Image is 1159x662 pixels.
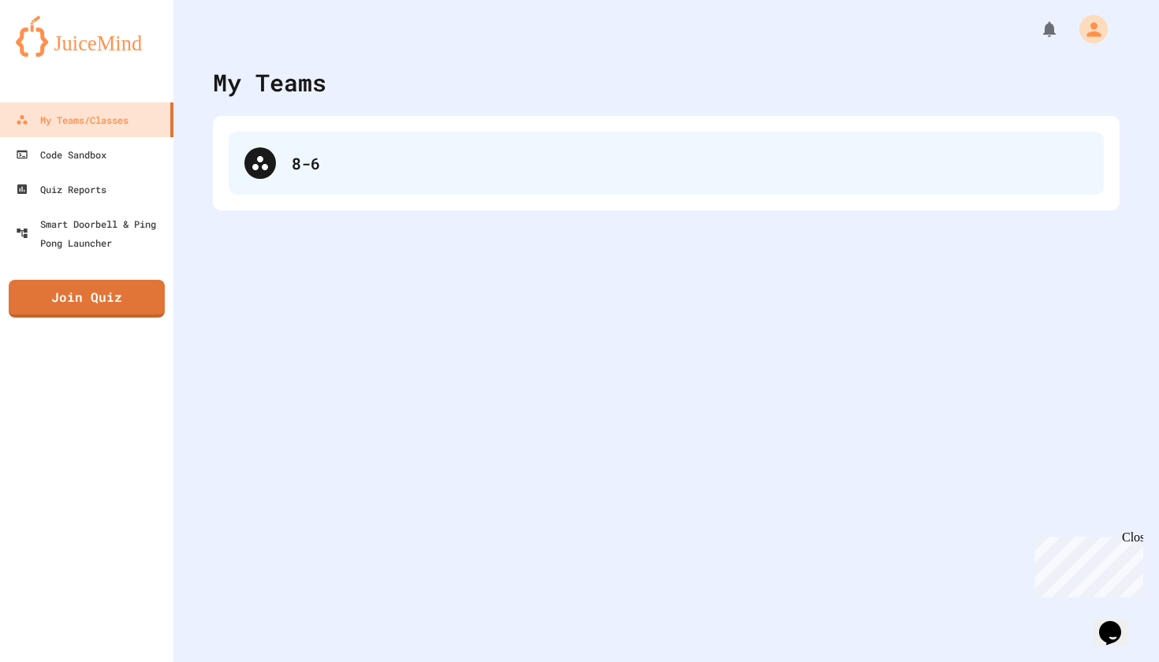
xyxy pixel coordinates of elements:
div: 8-6 [292,151,1088,175]
iframe: chat widget [1093,599,1143,646]
div: My Teams/Classes [16,110,129,129]
img: logo-orange.svg [16,16,158,57]
div: My Notifications [1011,16,1063,43]
div: 8-6 [229,132,1104,195]
div: Quiz Reports [16,180,106,199]
div: Chat with us now!Close [6,6,109,100]
div: My Account [1063,11,1112,47]
div: Code Sandbox [16,145,106,164]
div: My Teams [213,65,326,100]
div: Smart Doorbell & Ping Pong Launcher [16,214,167,252]
a: Join Quiz [9,280,165,318]
iframe: chat widget [1028,530,1143,597]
